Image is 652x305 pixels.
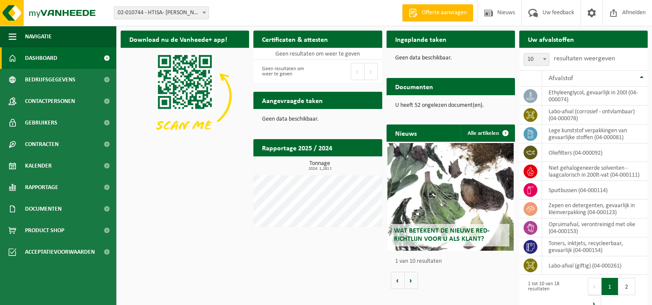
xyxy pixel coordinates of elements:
h2: Certificaten & attesten [253,31,337,47]
span: Product Shop [25,220,64,241]
h2: Rapportage 2025 / 2024 [253,139,341,156]
div: Geen resultaten om weer te geven [258,62,313,81]
span: Contracten [25,134,59,155]
a: Offerte aanvragen [402,4,473,22]
td: niet gehalogeneerde solventen - laagcalorisch in 200lt-vat (04-000111) [542,162,648,181]
button: Next [365,63,378,80]
img: Download de VHEPlus App [121,48,249,144]
span: Offerte aanvragen [420,9,469,17]
span: 02-010744 - HTISA- SKOG - GENT [114,6,209,19]
span: Acceptatievoorwaarden [25,241,95,263]
h2: Ingeplande taken [387,31,455,47]
button: 1 [602,278,618,295]
h2: Uw afvalstoffen [519,31,583,47]
td: oliefilters (04-000092) [542,143,648,162]
span: Rapportage [25,177,58,198]
td: opruimafval, verontreinigd met olie (04-000153) [542,218,648,237]
span: 10 [524,53,549,65]
span: Dashboard [25,47,57,69]
h2: Aangevraagde taken [253,92,331,109]
h3: Tonnage [258,161,382,171]
h2: Documenten [387,78,442,95]
a: Bekijk rapportage [318,156,381,173]
button: Vorige [391,272,405,289]
a: Wat betekent de nieuwe RED-richtlijn voor u als klant? [387,143,513,251]
a: Alle artikelen [461,124,514,142]
span: Gebruikers [25,112,57,134]
button: Previous [351,63,365,80]
td: labo-afval (giftig) (04-000261) [542,256,648,275]
p: Geen data beschikbaar. [262,116,373,122]
p: Geen data beschikbaar. [395,55,506,61]
span: Contactpersonen [25,90,75,112]
button: Previous [588,278,602,295]
span: Documenten [25,198,62,220]
td: Geen resultaten om weer te geven [253,48,382,60]
td: labo-afval (corrosief - ontvlambaar) (04-000078) [542,106,648,124]
h2: Download nu de Vanheede+ app! [121,31,236,47]
button: 2 [618,278,635,295]
button: Volgende [405,272,418,289]
span: Kalender [25,155,52,177]
span: 02-010744 - HTISA- SKOG - GENT [114,7,209,19]
span: 10 [524,53,549,66]
td: spuitbussen (04-000114) [542,181,648,199]
p: U heeft 52 ongelezen document(en). [395,103,506,109]
span: Afvalstof [549,75,573,82]
td: zepen en detergenten, gevaarlijk in kleinverpakking (04-000123) [542,199,648,218]
label: resultaten weergeven [554,55,615,62]
td: lege kunststof verpakkingen van gevaarlijke stoffen (04-000081) [542,124,648,143]
p: 1 van 10 resultaten [395,258,511,265]
span: Navigatie [25,26,52,47]
span: 2024: 1,281 t [258,167,382,171]
h2: Nieuws [387,124,425,141]
span: Wat betekent de nieuwe RED-richtlijn voor u als klant? [394,227,490,243]
span: Bedrijfsgegevens [25,69,75,90]
td: ethyleenglycol, gevaarlijk in 200l (04-000074) [542,87,648,106]
td: toners, inktjets, recycleerbaar, gevaarlijk (04-000154) [542,237,648,256]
